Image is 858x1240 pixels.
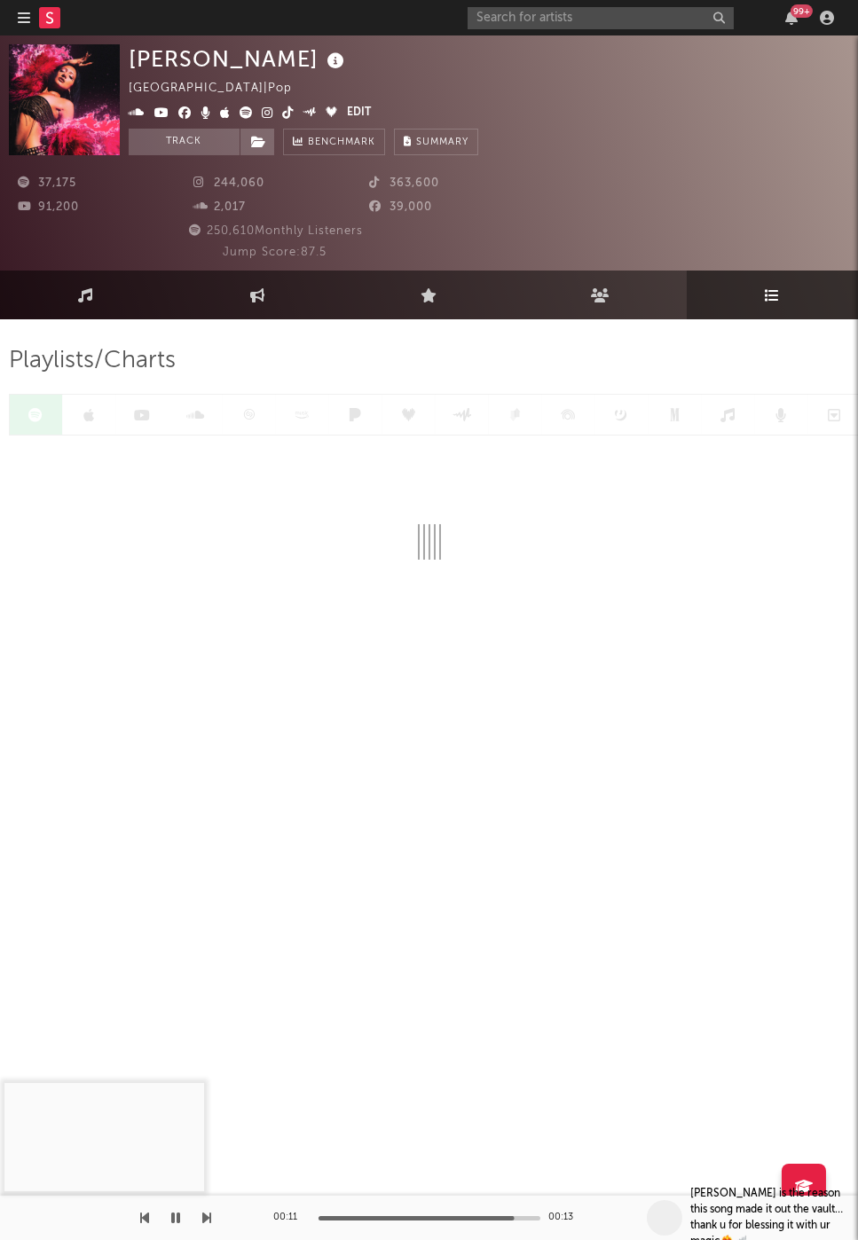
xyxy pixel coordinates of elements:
span: 37,175 [18,177,76,189]
span: 91,200 [18,201,79,213]
span: Summary [416,137,468,147]
div: 00:13 [549,1207,585,1228]
span: Playlists/Charts [9,350,176,372]
button: Edit [347,103,371,124]
div: [GEOGRAPHIC_DATA] | Pop [129,78,312,99]
span: 250,610 Monthly Listeners [187,225,364,237]
span: 244,060 [193,177,264,189]
span: 2,017 [193,201,246,213]
a: Benchmark [283,129,385,155]
button: Summary [394,129,478,155]
button: 99+ [785,11,798,25]
button: Track [129,129,240,155]
input: Search for artists [468,7,734,29]
div: [PERSON_NAME] [129,44,349,74]
span: Jump Score: 87.5 [224,247,327,258]
span: Benchmark [308,132,375,153]
iframe: Lara is the reason this song made it out the vault…thank u for blessing it with ur magic❤️‍🔥🪽 [4,1083,204,1191]
div: 99 + [791,4,813,18]
span: 363,600 [369,177,439,189]
div: 00:11 [274,1207,310,1228]
span: 39,000 [369,201,432,213]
